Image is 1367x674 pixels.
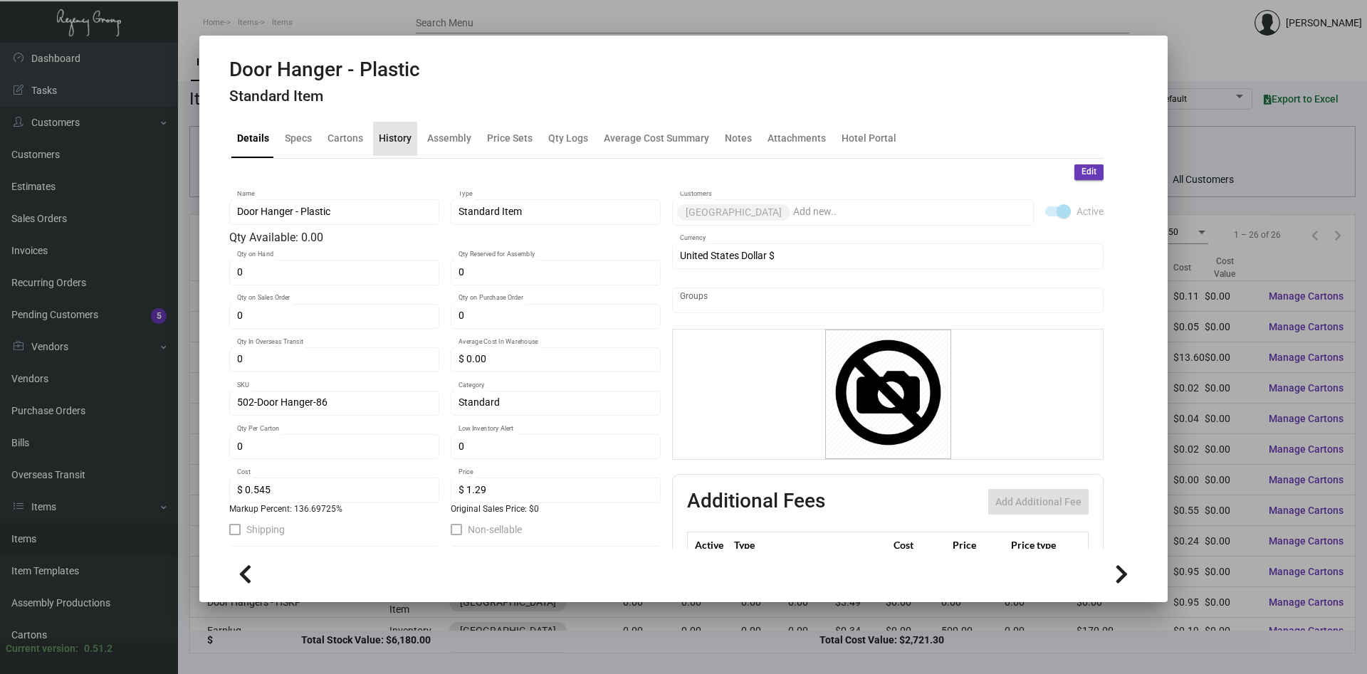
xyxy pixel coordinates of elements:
[730,532,890,557] th: Type
[1077,203,1104,220] span: Active
[680,295,1096,306] input: Add new..
[285,131,312,146] div: Specs
[468,521,522,538] span: Non-sellable
[246,521,285,538] span: Shipping
[768,131,826,146] div: Attachments
[237,131,269,146] div: Details
[949,532,1007,557] th: Price
[793,206,1027,218] input: Add new..
[6,641,78,656] div: Current version:
[890,532,948,557] th: Cost
[84,641,112,656] div: 0.51.2
[677,204,790,221] mat-chip: [GEOGRAPHIC_DATA]
[604,131,709,146] div: Average Cost Summary
[427,131,471,146] div: Assembly
[1081,166,1096,178] span: Edit
[229,229,661,246] div: Qty Available: 0.00
[1074,164,1104,180] button: Edit
[487,131,533,146] div: Price Sets
[229,58,420,82] h2: Door Hanger - Plastic
[548,131,588,146] div: Qty Logs
[842,131,896,146] div: Hotel Portal
[1007,532,1072,557] th: Price type
[328,131,363,146] div: Cartons
[687,489,825,515] h2: Additional Fees
[988,489,1089,515] button: Add Additional Fee
[379,131,412,146] div: History
[688,532,731,557] th: Active
[995,496,1081,507] span: Add Additional Fee
[725,131,752,146] div: Notes
[229,88,420,105] h4: Standard Item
